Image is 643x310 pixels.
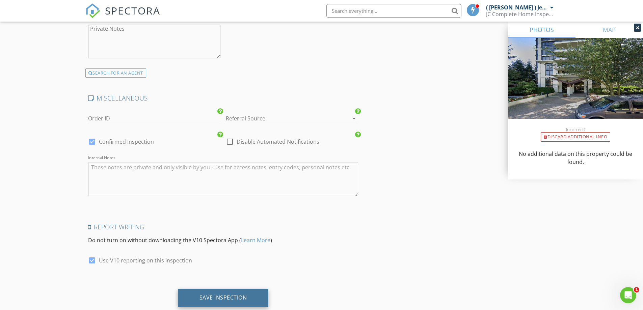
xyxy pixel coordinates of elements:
span: SPECTORA [105,3,160,18]
input: Search everything... [326,4,461,18]
div: Discard Additional info [541,132,610,142]
textarea: Internal Notes [88,163,358,196]
div: Incorrect? [508,127,643,132]
div: Save Inspection [199,294,247,301]
h4: MISCELLANEOUS [88,94,358,103]
label: Confirmed Inspection [99,138,154,145]
label: Use V10 reporting on this inspection [99,257,192,264]
a: Learn More [241,236,270,244]
i: arrow_drop_down [350,114,358,122]
iframe: Intercom live chat [620,287,636,303]
h4: Report Writing [88,223,358,231]
div: ( [PERSON_NAME] ) Jeewoong [PERSON_NAME] [486,4,548,11]
a: SPECTORA [85,9,160,23]
div: SEARCH FOR AN AGENT [85,68,146,78]
img: The Best Home Inspection Software - Spectora [85,3,100,18]
img: streetview [508,38,643,135]
a: MAP [575,22,643,38]
p: No additional data on this property could be found. [516,150,635,166]
span: 1 [634,287,639,292]
div: JC Complete Home Inspections [486,11,554,18]
p: Do not turn on without downloading the V10 Spectora App ( ) [88,236,358,244]
a: PHOTOS [508,22,575,38]
label: Disable Automated Notifications [237,138,319,145]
